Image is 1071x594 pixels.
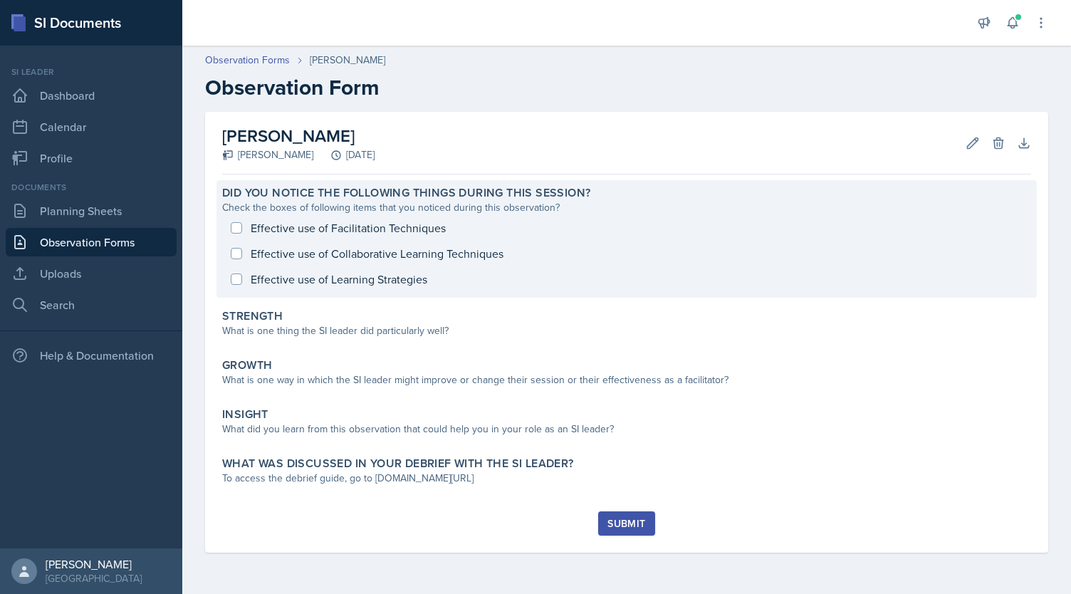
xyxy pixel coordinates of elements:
[6,291,177,319] a: Search
[205,53,290,68] a: Observation Forms
[6,81,177,110] a: Dashboard
[222,123,375,149] h2: [PERSON_NAME]
[313,147,375,162] div: [DATE]
[6,113,177,141] a: Calendar
[598,511,654,536] button: Submit
[46,571,142,585] div: [GEOGRAPHIC_DATA]
[222,471,1031,486] div: To access the debrief guide, go to [DOMAIN_NAME][URL]
[607,518,645,529] div: Submit
[6,66,177,78] div: Si leader
[222,323,1031,338] div: What is one thing the SI leader did particularly well?
[222,457,574,471] label: What was discussed in your debrief with the SI Leader?
[6,228,177,256] a: Observation Forms
[310,53,385,68] div: [PERSON_NAME]
[222,309,283,323] label: Strength
[46,557,142,571] div: [PERSON_NAME]
[222,372,1031,387] div: What is one way in which the SI leader might improve or change their session or their effectivene...
[222,358,272,372] label: Growth
[6,181,177,194] div: Documents
[222,186,590,200] label: Did you notice the following things during this session?
[205,75,1048,100] h2: Observation Form
[222,200,1031,215] div: Check the boxes of following items that you noticed during this observation?
[222,407,268,422] label: Insight
[6,197,177,225] a: Planning Sheets
[222,422,1031,437] div: What did you learn from this observation that could help you in your role as an SI leader?
[6,259,177,288] a: Uploads
[222,147,313,162] div: [PERSON_NAME]
[6,144,177,172] a: Profile
[6,341,177,370] div: Help & Documentation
